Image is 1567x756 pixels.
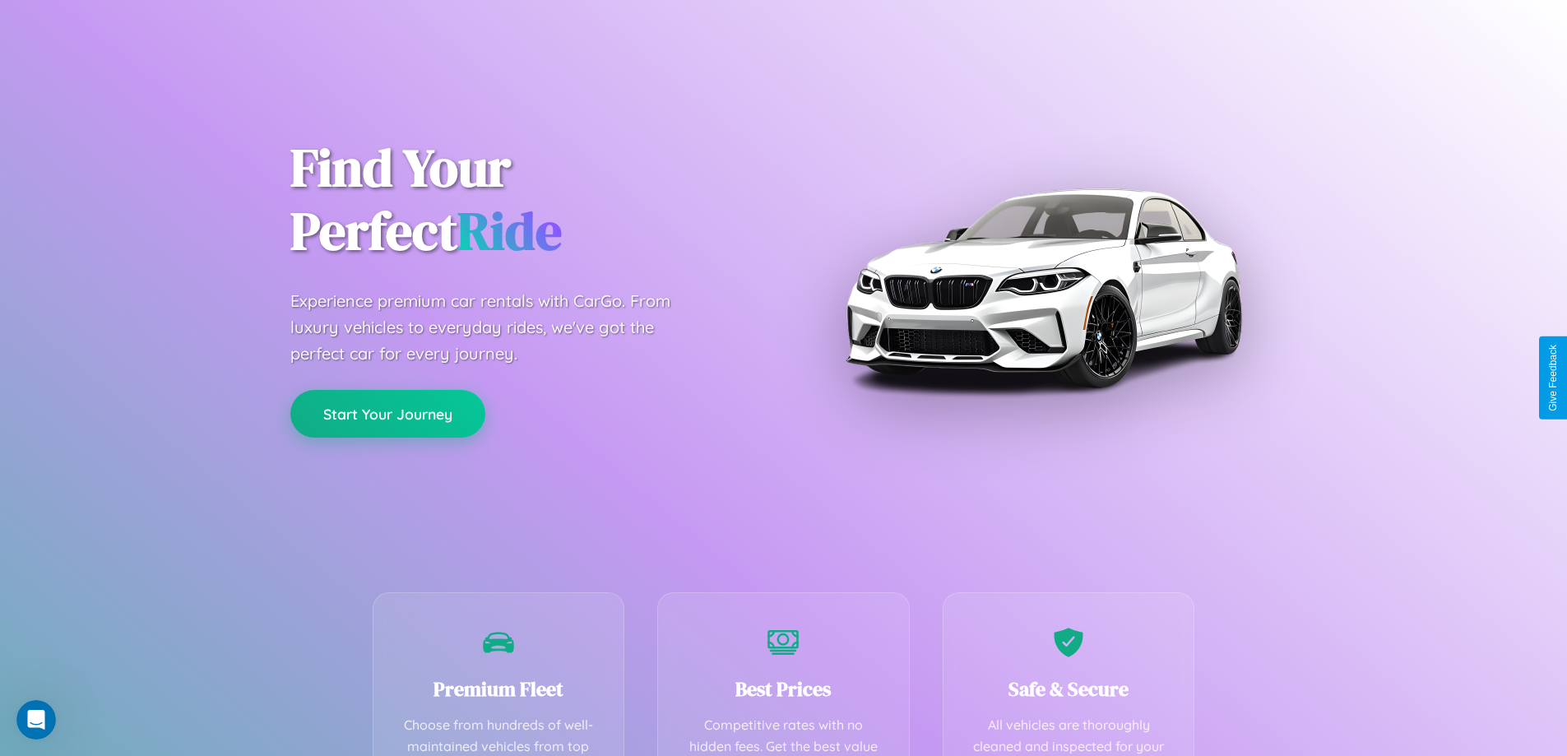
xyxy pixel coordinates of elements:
h3: Best Prices [683,675,884,703]
button: Start Your Journey [290,390,485,438]
h1: Find Your Perfect [290,137,759,263]
h3: Safe & Secure [968,675,1170,703]
iframe: Intercom live chat [16,700,56,740]
span: Ride [457,195,562,267]
p: Experience premium car rentals with CarGo. From luxury vehicles to everyday rides, we've got the ... [290,288,702,367]
div: Give Feedback [1547,345,1559,411]
img: Premium BMW car rental vehicle [837,82,1249,494]
h3: Premium Fleet [398,675,600,703]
